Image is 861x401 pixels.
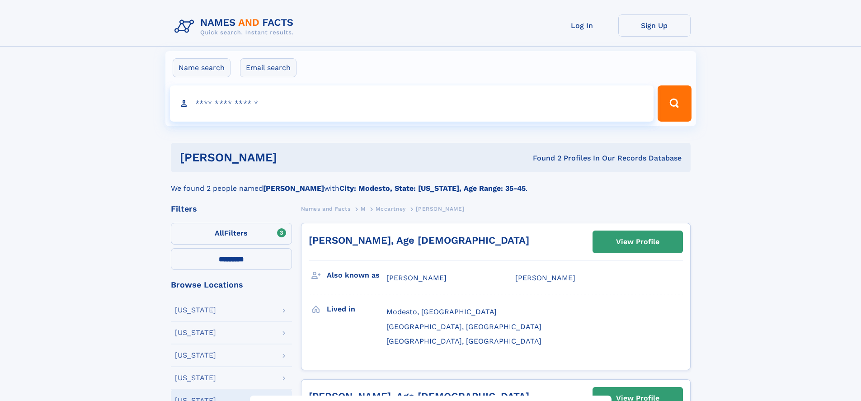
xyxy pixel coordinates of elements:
[386,274,447,282] span: [PERSON_NAME]
[327,302,386,317] h3: Lived in
[171,281,292,289] div: Browse Locations
[376,206,405,212] span: Mccartney
[171,223,292,245] label: Filters
[339,184,526,193] b: City: Modesto, State: [US_STATE], Age Range: 35-45
[180,152,405,163] h1: [PERSON_NAME]
[618,14,691,37] a: Sign Up
[616,231,659,252] div: View Profile
[175,352,216,359] div: [US_STATE]
[386,337,541,345] span: [GEOGRAPHIC_DATA], [GEOGRAPHIC_DATA]
[416,206,464,212] span: [PERSON_NAME]
[173,58,231,77] label: Name search
[327,268,386,283] h3: Also known as
[263,184,324,193] b: [PERSON_NAME]
[546,14,618,37] a: Log In
[301,203,351,214] a: Names and Facts
[386,307,497,316] span: Modesto, [GEOGRAPHIC_DATA]
[175,374,216,382] div: [US_STATE]
[215,229,224,237] span: All
[376,203,405,214] a: Mccartney
[170,85,654,122] input: search input
[175,307,216,314] div: [US_STATE]
[658,85,691,122] button: Search Button
[593,231,682,253] a: View Profile
[175,329,216,336] div: [US_STATE]
[240,58,296,77] label: Email search
[361,206,366,212] span: M
[309,235,529,246] a: [PERSON_NAME], Age [DEMOGRAPHIC_DATA]
[386,322,541,331] span: [GEOGRAPHIC_DATA], [GEOGRAPHIC_DATA]
[405,153,682,163] div: Found 2 Profiles In Our Records Database
[515,274,575,282] span: [PERSON_NAME]
[171,172,691,194] div: We found 2 people named with .
[171,205,292,213] div: Filters
[171,14,301,39] img: Logo Names and Facts
[361,203,366,214] a: M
